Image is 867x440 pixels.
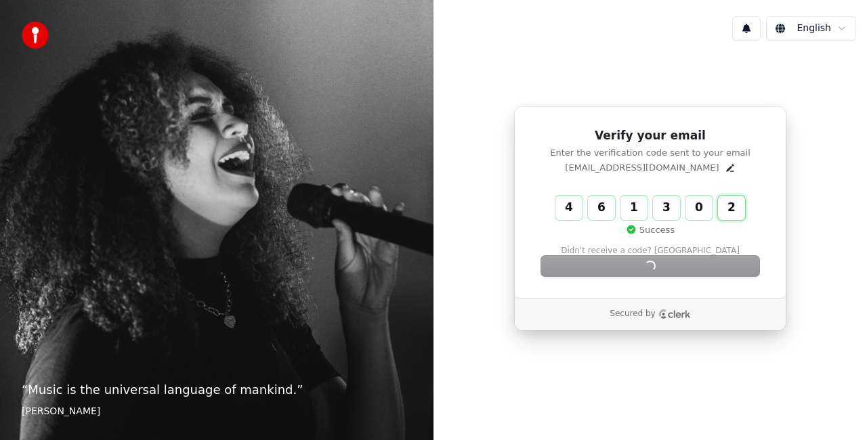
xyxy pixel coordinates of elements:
p: Secured by [610,309,655,320]
p: Enter the verification code sent to your email [541,147,759,159]
h1: Verify your email [541,128,759,144]
button: Edit [725,162,736,173]
img: youka [22,22,49,49]
input: Enter verification code [555,196,772,220]
p: [EMAIL_ADDRESS][DOMAIN_NAME] [565,162,719,174]
p: “ Music is the universal language of mankind. ” [22,380,412,399]
a: Clerk logo [658,309,691,319]
p: Success [626,224,675,236]
footer: [PERSON_NAME] [22,405,412,418]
